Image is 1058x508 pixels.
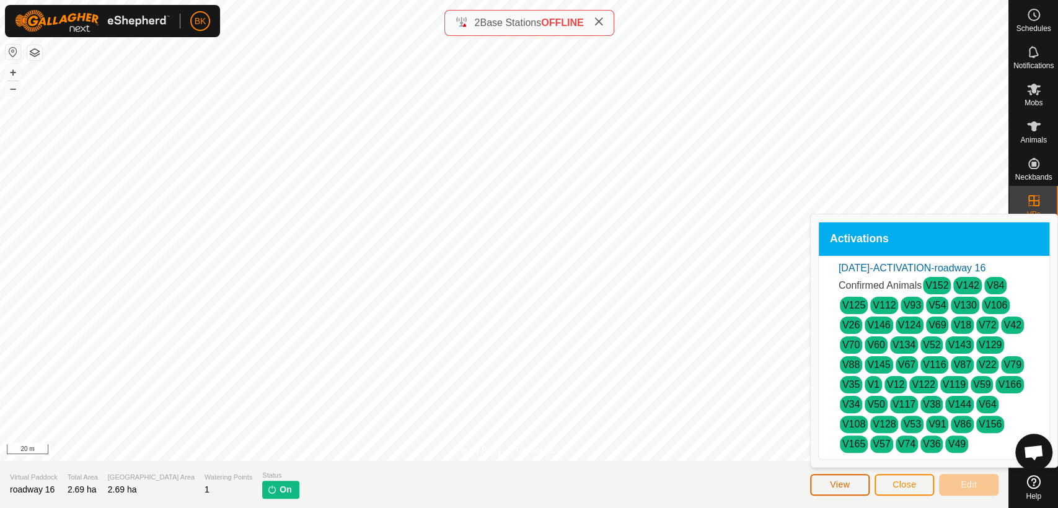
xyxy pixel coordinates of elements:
[1009,470,1058,505] a: Help
[979,339,1002,350] a: V129
[1003,320,1021,330] a: V42
[928,419,946,429] a: V91
[1013,62,1054,69] span: Notifications
[1015,173,1052,181] span: Neckbands
[267,484,277,494] img: turn-on
[923,399,940,409] a: V38
[842,379,860,390] a: V35
[948,399,971,409] a: V144
[953,359,971,370] a: V87
[939,474,998,496] button: Edit
[108,472,195,483] span: [GEOGRAPHIC_DATA] Area
[839,263,985,273] a: [DATE]-ACTIVATION-roadway 16
[6,45,20,59] button: Reset Map
[455,445,501,456] a: Privacy Policy
[15,10,170,32] img: Gallagher Logo
[1020,136,1047,144] span: Animals
[873,439,890,449] a: V57
[516,445,553,456] a: Contact Us
[979,359,996,370] a: V22
[912,379,935,390] a: V122
[195,15,206,28] span: BK
[480,17,541,28] span: Base Stations
[867,359,890,370] a: V145
[6,65,20,80] button: +
[898,439,915,449] a: V74
[68,484,97,494] span: 2.69 ha
[943,379,966,390] a: V119
[979,419,1002,429] a: V156
[998,379,1021,390] a: V166
[925,280,948,291] a: V152
[842,439,865,449] a: V165
[953,300,976,310] a: V130
[979,399,996,409] a: V64
[903,300,920,310] a: V93
[474,17,480,28] span: 2
[898,320,921,330] a: V124
[205,472,252,483] span: Watering Points
[1016,25,1051,32] span: Schedules
[948,339,971,350] a: V143
[873,419,896,429] a: V128
[1026,211,1040,218] span: VPs
[923,359,946,370] a: V116
[1026,493,1041,500] span: Help
[953,419,971,429] a: V86
[898,359,915,370] a: V67
[873,300,896,310] a: V112
[205,484,209,494] span: 1
[887,379,904,390] a: V12
[893,339,915,350] a: V134
[6,81,20,96] button: –
[830,480,850,489] span: View
[979,320,996,330] a: V72
[1015,434,1052,471] a: Open chat
[1025,99,1043,107] span: Mobs
[839,280,922,291] span: Confirmed Animals
[953,320,971,330] a: V18
[842,320,860,330] a: V26
[867,379,879,390] a: V1
[893,480,916,489] span: Close
[984,300,1007,310] a: V106
[842,300,865,310] a: V125
[923,439,940,449] a: V36
[842,339,860,350] a: V70
[928,300,946,310] a: V54
[956,280,979,291] a: V142
[867,320,890,330] a: V146
[842,359,860,370] a: V88
[973,379,990,390] a: V59
[262,470,299,481] span: Status
[1003,359,1021,370] a: V79
[867,339,884,350] a: V60
[903,419,920,429] a: V53
[10,472,58,483] span: Virtual Paddock
[10,484,55,494] span: roadway 16
[810,474,870,496] button: View
[875,474,934,496] button: Close
[842,399,860,409] a: V34
[948,439,965,449] a: V49
[842,419,865,429] a: V108
[961,480,977,489] span: Edit
[867,399,884,409] a: V50
[108,484,137,494] span: 2.69 ha
[987,280,1004,291] a: V84
[830,234,889,245] span: Activations
[928,320,946,330] a: V69
[893,399,915,409] a: V117
[68,472,98,483] span: Total Area
[27,45,42,60] button: Map Layers
[541,17,583,28] span: OFFLINE
[923,339,940,350] a: V52
[280,483,291,496] span: On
